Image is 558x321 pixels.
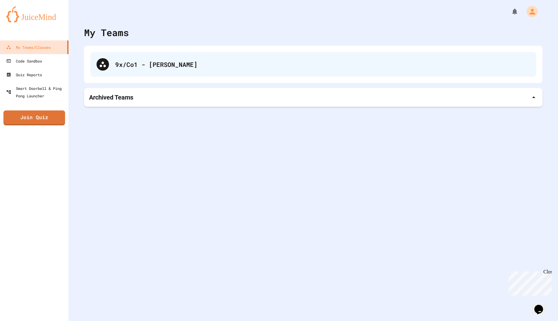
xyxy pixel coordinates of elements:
[6,44,51,51] div: My Teams/Classes
[84,26,129,40] div: My Teams
[6,6,62,22] img: logo-orange.svg
[499,6,520,17] div: My Notifications
[90,52,536,77] div: 9x/Co1 - [PERSON_NAME]
[89,93,133,102] p: Archived Teams
[6,85,66,100] div: Smart Doorbell & Ping Pong Launcher
[520,4,539,19] div: My Account
[115,60,530,69] div: 9x/Co1 - [PERSON_NAME]
[6,71,42,78] div: Quiz Reports
[2,2,43,40] div: Chat with us now!Close
[506,269,552,295] iframe: chat widget
[3,110,65,125] a: Join Quiz
[532,296,552,315] iframe: chat widget
[6,57,42,65] div: Code Sandbox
